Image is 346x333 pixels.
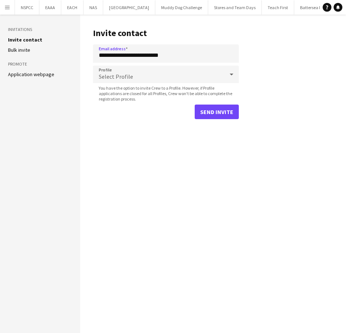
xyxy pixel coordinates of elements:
button: Teach First [262,0,294,15]
a: Invite contact [8,36,42,43]
span: You have the option to invite Crew to a Profile. However, if Profile applications are closed for ... [93,85,239,102]
a: Application webpage [8,71,54,78]
button: NAS [83,0,103,15]
a: Bulk invite [8,47,30,53]
button: NSPCC [15,0,39,15]
h1: Invite contact [93,28,239,39]
button: Muddy Dog Challenge [155,0,208,15]
button: [GEOGRAPHIC_DATA] [103,0,155,15]
h3: Invitations [8,26,72,33]
button: EAAA [39,0,61,15]
button: Stores and Team Days [208,0,262,15]
button: EACH [61,0,83,15]
button: Send invite [195,105,239,119]
h3: Promote [8,61,72,67]
span: Select Profile [99,73,133,80]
